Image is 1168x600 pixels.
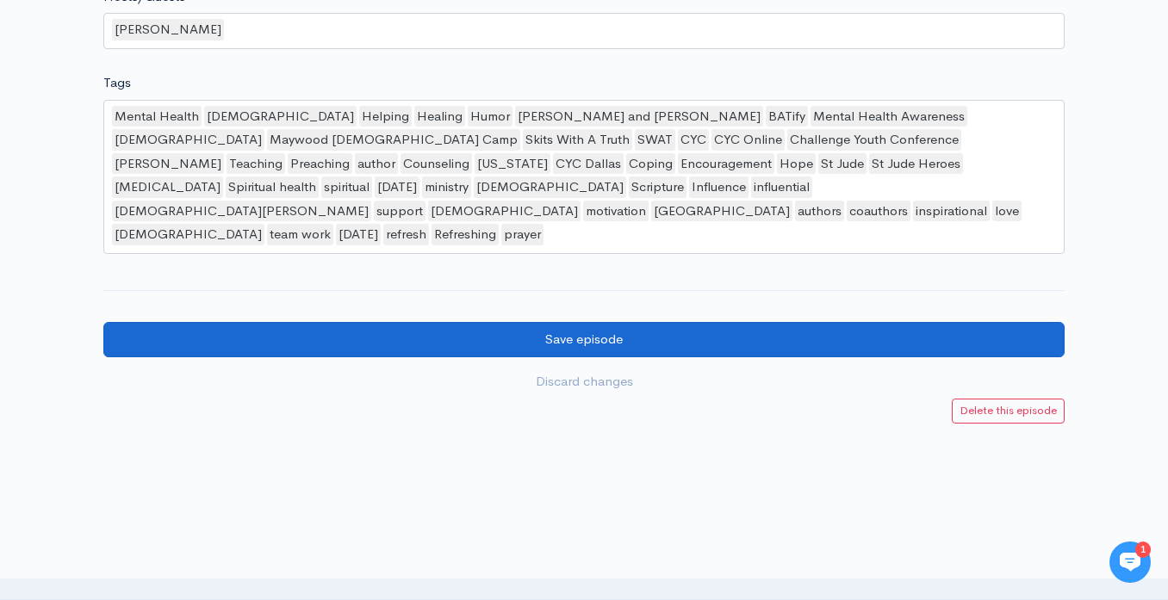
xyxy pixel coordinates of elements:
div: [DEMOGRAPHIC_DATA] [474,176,626,198]
div: Mental Health [112,106,202,127]
div: Skits With A Truth [523,129,632,151]
div: inspirational [913,201,990,222]
div: [DATE] [375,176,419,198]
small: Delete this episode [960,403,1057,418]
div: coauthors [847,201,910,222]
div: [US_STATE] [475,153,550,175]
div: [DEMOGRAPHIC_DATA] [204,106,357,127]
div: spiritual [321,176,372,198]
div: [PERSON_NAME] and [PERSON_NAME] [515,106,763,127]
div: [DEMOGRAPHIC_DATA][PERSON_NAME] [112,201,371,222]
a: Delete this episode [952,399,1065,424]
div: ministry [422,176,471,198]
div: [PERSON_NAME] [112,153,224,175]
div: refresh [383,224,429,245]
div: [GEOGRAPHIC_DATA] [651,201,792,222]
div: Counseling [401,153,472,175]
iframe: gist-messenger-bubble-iframe [1109,541,1151,583]
div: CYC Dallas [553,153,624,175]
div: Refreshing [432,224,499,245]
div: love [992,201,1022,222]
div: SWAT [635,129,675,151]
div: [DATE] [336,224,381,245]
a: Discard changes [103,364,1065,399]
div: CYC [678,129,709,151]
div: Mental Health Awareness [811,106,967,127]
div: [DEMOGRAPHIC_DATA] [112,129,264,151]
div: Spiritual health [226,176,319,198]
div: motivation [583,201,649,222]
div: St Jude Heroes [869,153,963,175]
div: influential [751,176,812,198]
div: Challenge Youth Conference [787,129,961,151]
div: Scripture [629,176,687,198]
div: [DEMOGRAPHIC_DATA] [112,224,264,245]
div: Helping [359,106,412,127]
div: Maywood [DEMOGRAPHIC_DATA] Camp [267,129,520,151]
div: support [374,201,426,222]
div: [PERSON_NAME] [112,19,224,40]
h1: Hi 👋 [26,84,319,111]
div: authors [795,201,844,222]
div: Hope [777,153,816,175]
div: Influence [689,176,749,198]
h2: Just let us know if you need anything and we'll be happy to help! 🙂 [26,114,319,197]
div: BATify [766,106,808,127]
p: Find an answer quickly [23,295,321,316]
div: team work [267,224,333,245]
div: [DEMOGRAPHIC_DATA] [428,201,581,222]
div: CYC Online [711,129,785,151]
div: prayer [501,224,544,245]
input: Save episode [103,322,1065,357]
div: Humor [468,106,513,127]
div: Healing [414,106,465,127]
div: Preaching [288,153,352,175]
input: Search articles [50,324,308,358]
div: Encouragement [678,153,774,175]
span: New conversation [111,238,207,252]
div: [MEDICAL_DATA] [112,176,223,198]
div: author [355,153,398,175]
div: Coping [626,153,675,175]
label: Tags [103,73,131,93]
div: Teaching [227,153,285,175]
div: St Jude [818,153,867,175]
button: New conversation [27,228,318,263]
